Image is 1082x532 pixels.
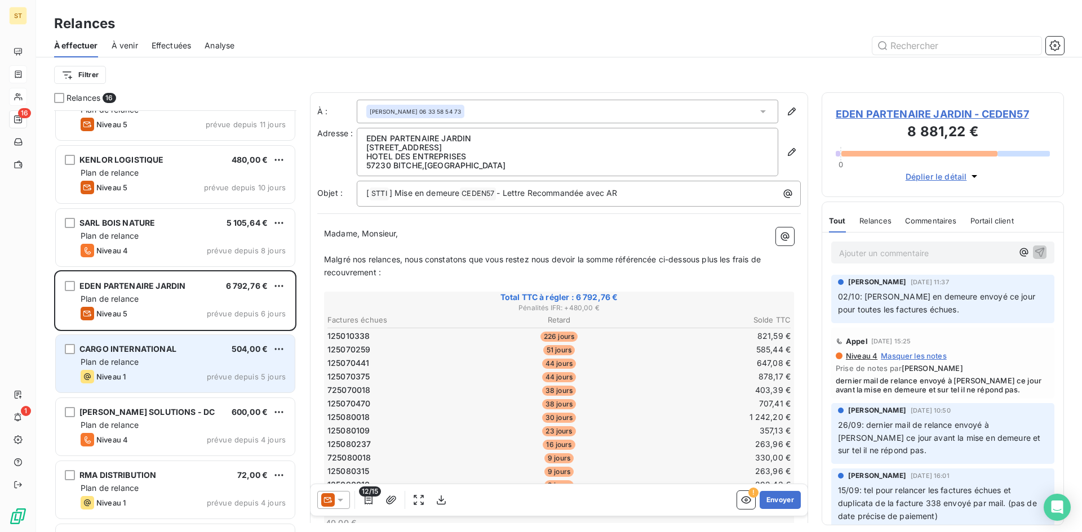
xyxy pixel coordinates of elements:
[542,399,576,409] span: 38 jours
[327,344,370,355] span: 125070259
[366,161,769,170] p: 57230 BITCHE , [GEOGRAPHIC_DATA]
[725,506,792,529] span: + 480,00 €
[366,152,769,161] p: HOTEL DES ENTREPRISES
[207,498,286,507] span: prévue depuis 4 jours
[542,359,576,369] span: 44 jours
[324,254,763,277] span: Malgré nos relances, nous constatons que vous restez nous devoir la somme référencée ci-dessous p...
[327,452,371,463] span: 725080018
[79,344,176,354] span: CARGO INTERNATIONAL
[79,407,215,417] span: [PERSON_NAME] SOLUTIONS - DC
[366,143,769,152] p: [STREET_ADDRESS]
[542,386,576,396] span: 38 jours
[317,128,353,138] span: Adresse :
[760,491,801,509] button: Envoyer
[324,229,398,238] span: Madame, Monsieur,
[829,216,846,225] span: Tout
[544,467,574,477] span: 9 jours
[542,413,576,423] span: 30 jours
[327,314,481,326] th: Factures échues
[359,486,381,497] span: 12/15
[54,14,115,34] h3: Relances
[327,425,370,436] span: 125080109
[81,483,139,493] span: Plan de relance
[848,277,906,287] span: [PERSON_NAME]
[911,279,949,285] span: [DATE] 11:37
[326,292,792,303] span: Total TTC à régler : 6 792,76 €
[859,216,892,225] span: Relances
[544,453,574,463] span: 9 jours
[327,357,369,369] span: 125070441
[79,470,156,480] span: RMA DISTRIBUTION
[207,435,286,444] span: prévue depuis 4 jours
[370,108,461,115] span: [PERSON_NAME] 06 33 58 54 73
[96,372,126,381] span: Niveau 1
[839,160,843,169] span: 0
[317,188,343,198] span: Objet :
[96,498,126,507] span: Niveau 1
[81,231,139,240] span: Plan de relance
[204,183,286,192] span: prévue depuis 10 jours
[911,472,950,479] span: [DATE] 16:01
[905,216,957,225] span: Commentaires
[637,479,791,491] td: 292,43 €
[637,397,791,410] td: 707,41 €
[543,440,575,450] span: 16 jours
[846,337,868,346] span: Appel
[542,426,575,436] span: 23 jours
[637,343,791,356] td: 585,44 €
[79,281,185,290] span: EDEN PARTENAIRE JARDIN
[542,372,576,382] span: 44 jours
[1044,494,1071,521] div: Open Intercom Messenger
[482,314,636,326] th: Retard
[96,246,128,255] span: Niveau 4
[206,120,286,129] span: prévue depuis 11 jours
[544,480,573,490] span: 2 jours
[637,357,791,369] td: 647,08 €
[9,507,27,525] img: Logo LeanPay
[911,407,951,414] span: [DATE] 10:50
[327,371,370,382] span: 125070375
[366,188,369,198] span: [
[460,187,496,200] span: CEDEN57
[207,309,286,318] span: prévue depuis 6 jours
[838,420,1043,455] span: 26/09: dernier mail de relance envoyé à [PERSON_NAME] ce jour avant la mise en demeure et sur tel...
[226,281,268,290] span: 6 792,76 €
[96,183,127,192] span: Niveau 5
[637,314,791,326] th: Solde TTC
[496,188,617,198] span: - Lettre Recommandée avec AR
[232,407,268,417] span: 600,00 €
[327,466,369,477] span: 125080315
[317,106,357,117] label: À :
[327,385,370,396] span: 725070018
[540,332,578,342] span: 226 jours
[227,218,268,227] span: 5 105,64 €
[207,372,286,381] span: prévue depuis 5 jours
[389,188,460,198] span: ] Mise en demeure
[112,40,138,51] span: À venir
[637,465,791,477] td: 263,96 €
[232,344,268,354] span: 504,00 €
[326,517,653,529] p: 40,00 €
[655,506,722,529] span: 12
[207,246,286,255] span: prévue depuis 8 jours
[836,376,1050,394] span: dernier mail de relance envoyé à [PERSON_NAME] ce jour avant la mise en demeure et sur tel il ne ...
[54,66,106,84] button: Filtrer
[836,122,1050,144] h3: 8 881,22 €
[838,485,1039,521] span: 15/09: tel pour relancer les factures échues et duplicata de la facture 338 envoyé par mail. (pas...
[327,479,370,490] span: 125090010
[366,134,769,143] p: EDEN PARTENAIRE JARDIN
[9,7,27,25] div: ST
[906,171,967,182] span: Déplier le détail
[237,470,268,480] span: 72,00 €
[205,40,234,51] span: Analyse
[637,370,791,383] td: 878,17 €
[637,330,791,342] td: 821,59 €
[103,93,116,103] span: 16
[637,411,791,423] td: 1 242,20 €
[902,364,963,373] span: [PERSON_NAME]
[21,406,31,416] span: 1
[848,405,906,415] span: [PERSON_NAME]
[96,120,127,129] span: Niveau 5
[54,40,98,51] span: À effectuer
[152,40,192,51] span: Effectuées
